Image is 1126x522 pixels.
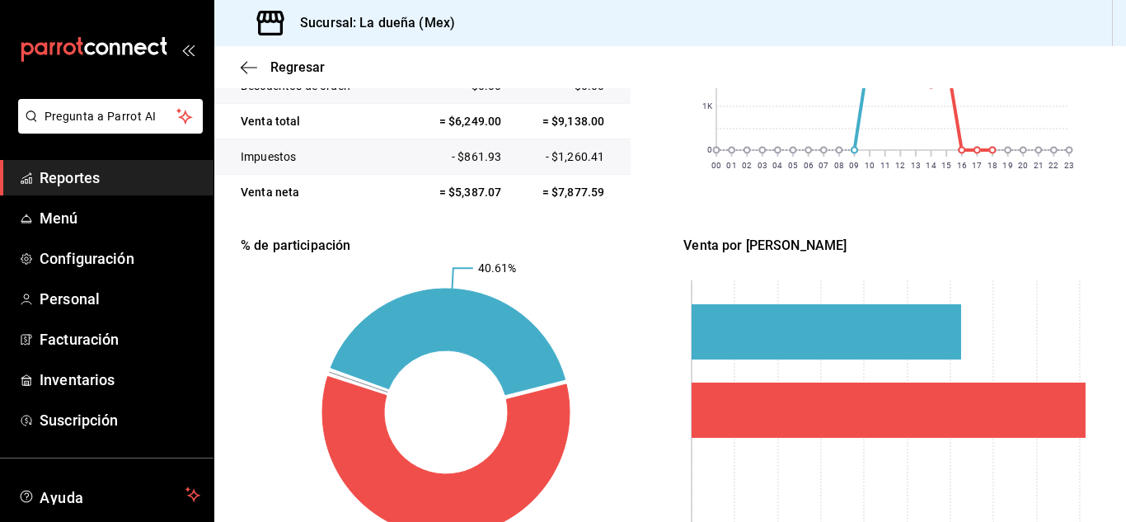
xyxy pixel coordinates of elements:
[707,146,712,155] text: 0
[510,175,631,210] td: = $7,877.59
[241,236,657,256] div: % de participación
[40,207,200,229] span: Menú
[896,161,906,170] text: 12
[510,104,631,139] td: = $9,138.00
[988,161,997,170] text: 18
[927,161,936,170] text: 14
[40,485,179,505] span: Ayuda
[880,161,890,170] text: 11
[12,120,203,137] a: Pregunta a Parrot AI
[683,236,1100,256] div: Venta por [PERSON_NAME]
[478,261,517,275] text: 40.61%
[973,161,983,170] text: 17
[40,167,200,189] span: Reportes
[411,175,510,210] td: = $5,387.07
[40,288,200,310] span: Personal
[941,161,951,170] text: 15
[758,161,767,170] text: 03
[1049,161,1059,170] text: 22
[804,161,814,170] text: 06
[742,161,752,170] text: 02
[727,161,737,170] text: 01
[773,161,783,170] text: 04
[702,102,713,111] text: 1K
[181,43,195,56] button: open_drawer_menu
[850,161,860,170] text: 09
[711,161,721,170] text: 00
[18,99,203,134] button: Pregunta a Parrot AI
[287,13,455,33] h3: Sucursal: La dueña (Mex)
[1003,161,1013,170] text: 19
[411,139,510,175] td: - $861.93
[819,161,829,170] text: 07
[788,161,798,170] text: 05
[241,59,325,75] button: Regresar
[40,247,200,270] span: Configuración
[411,104,510,139] td: = $6,249.00
[40,409,200,431] span: Suscripción
[834,161,844,170] text: 08
[1064,161,1074,170] text: 23
[1018,161,1028,170] text: 20
[40,328,200,350] span: Facturación
[214,139,411,175] td: Impuestos
[40,369,200,391] span: Inventarios
[214,175,411,210] td: Venta neta
[865,161,875,170] text: 10
[45,108,177,125] span: Pregunta a Parrot AI
[214,104,411,139] td: Venta total
[510,139,631,175] td: - $1,260.41
[911,161,921,170] text: 13
[957,161,967,170] text: 16
[270,59,325,75] span: Regresar
[1034,161,1044,170] text: 21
